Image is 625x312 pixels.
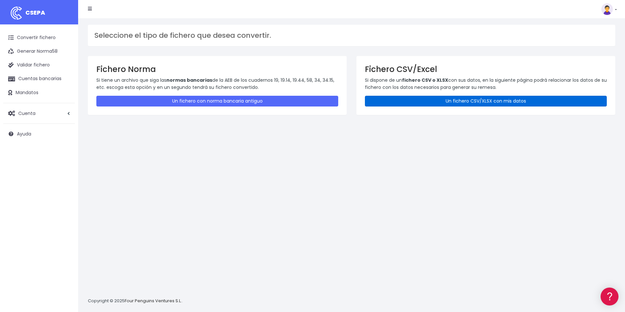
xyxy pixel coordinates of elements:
[18,110,35,116] span: Cuenta
[7,103,124,113] a: Videotutoriales
[96,96,338,106] a: Un fichero con norma bancaria antiguo
[17,131,31,137] span: Ayuda
[90,188,125,194] a: POWERED BY ENCHANT
[94,31,609,40] h3: Seleccione el tipo de fichero que desea convertir.
[3,106,75,120] a: Cuenta
[7,55,124,65] a: Información general
[7,129,124,135] div: Facturación
[402,77,448,83] strong: fichero CSV o XLSX
[7,92,124,103] a: Problemas habituales
[125,298,182,304] a: Four Penguins Ventures S.L.
[25,8,45,17] span: CSEPA
[7,166,124,177] a: API
[166,77,212,83] strong: normas bancarias
[365,64,607,74] h3: Fichero CSV/Excel
[3,86,75,100] a: Mandatos
[7,45,124,51] div: Información general
[3,72,75,86] a: Cuentas bancarias
[3,31,75,45] a: Convertir fichero
[88,298,183,305] p: Copyright © 2025 .
[96,77,338,91] p: Si tiene un archivo que siga las de la AEB de los cuadernos 19, 19.14, 19.44, 58, 34, 34.15, etc....
[365,96,607,106] a: Un fichero CSV/XLSX con mis datos
[3,127,75,141] a: Ayuda
[7,156,124,163] div: Programadores
[7,140,124,150] a: General
[601,3,613,15] img: profile
[3,45,75,58] a: Generar Norma58
[7,72,124,78] div: Convertir ficheros
[3,58,75,72] a: Validar fichero
[96,64,338,74] h3: Fichero Norma
[365,77,607,91] p: Si dispone de un con sus datos, en la siguiente página podrá relacionar los datos de su fichero c...
[7,174,124,186] button: Contáctanos
[7,113,124,123] a: Perfiles de empresas
[7,82,124,92] a: Formatos
[8,5,24,21] img: logo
